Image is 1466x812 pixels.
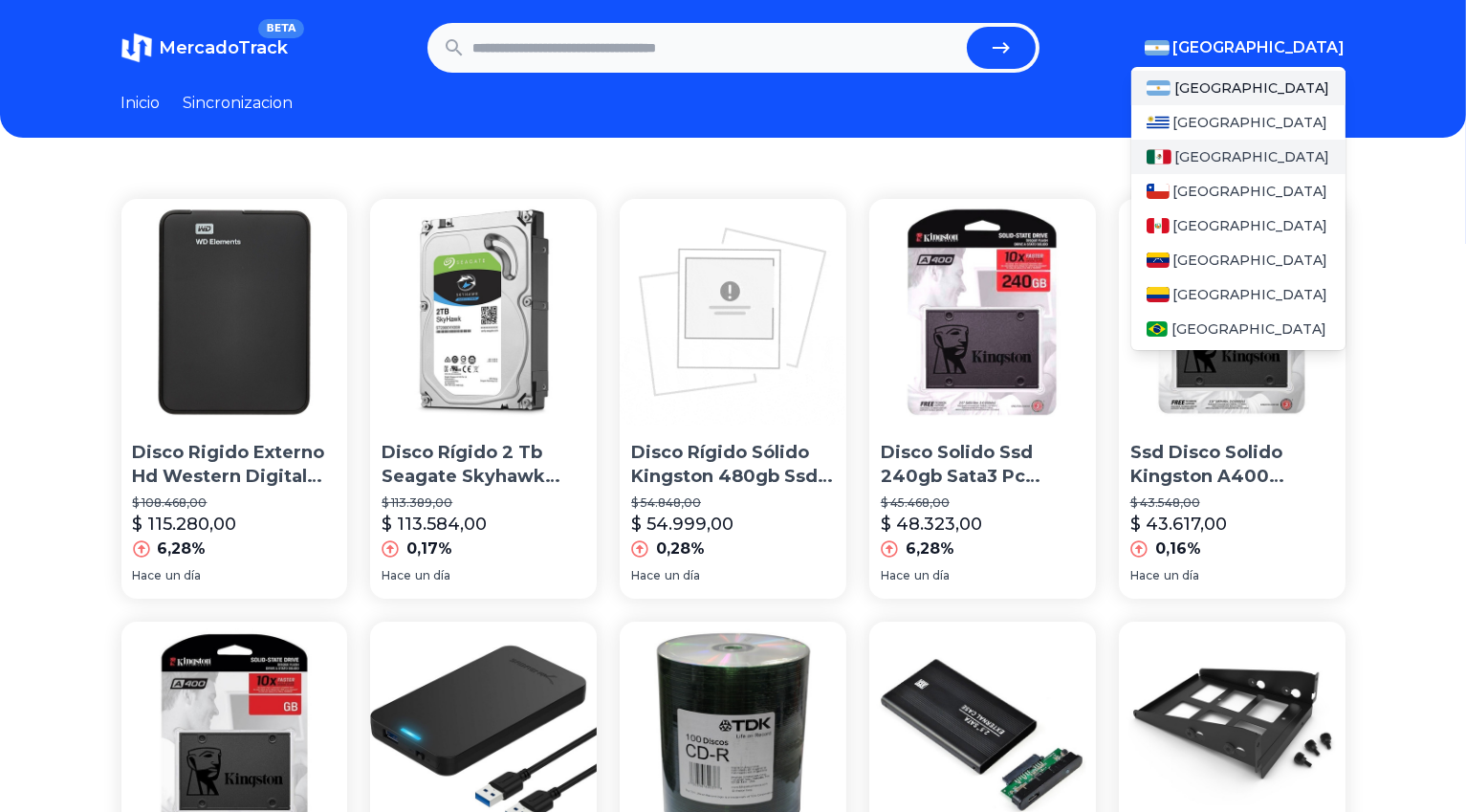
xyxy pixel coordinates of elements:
[620,199,846,426] img: Disco Rígido Sólido Kingston 480gb Ssd Now A400 Sata3 2.5
[121,92,161,115] a: Inicio
[1147,80,1171,96] img: Argentina
[1155,538,1201,560] p: 0,16%
[160,37,289,58] span: MercadoTrack
[121,33,152,63] img: MercadoTrack
[1147,149,1171,165] img: Mexico
[1164,568,1199,583] span: un día
[382,511,487,538] p: $ 113.584,00
[1130,441,1334,489] p: Ssd Disco Solido Kingston A400 240gb Sata 3 Simil Uv400
[133,511,237,538] p: $ 115.280,00
[1131,277,1346,312] a: Colombia[GEOGRAPHIC_DATA]
[1173,285,1328,304] span: [GEOGRAPHIC_DATA]
[158,538,207,560] p: 6,28%
[656,538,705,560] p: 0,28%
[1171,319,1326,339] span: [GEOGRAPHIC_DATA]
[1119,199,1346,599] a: Ssd Disco Solido Kingston A400 240gb Sata 3 Simil Uv400Ssd Disco Solido Kingston A400 240gb Sata ...
[1173,36,1346,59] span: [GEOGRAPHIC_DATA]
[382,495,585,511] p: $ 113.389,00
[406,538,452,560] p: 0,17%
[370,199,597,426] img: Disco Rígido 2 Tb Seagate Skyhawk Simil Purple Wd Dvr Cct
[869,199,1096,426] img: Disco Solido Ssd 240gb Sata3 Pc Notebook Mac
[881,568,910,583] span: Hace
[370,199,597,599] a: Disco Rígido 2 Tb Seagate Skyhawk Simil Purple Wd Dvr CctDisco Rígido 2 Tb Seagate Skyhawk Simil ...
[121,199,348,426] img: Disco Rigido Externo Hd Western Digital 1tb Usb 3.0 Win/mac
[184,92,294,115] a: Sincronizacion
[1145,36,1346,59] button: [GEOGRAPHIC_DATA]
[631,441,835,489] p: Disco Rígido Sólido Kingston 480gb Ssd Now A400 Sata3 2.5
[631,511,733,538] p: $ 54.999,00
[881,495,1084,511] p: $ 45.468,00
[1119,199,1346,426] img: Ssd Disco Solido Kingston A400 240gb Sata 3 Simil Uv400
[121,33,289,63] a: MercadoTrackBETA
[869,199,1096,599] a: Disco Solido Ssd 240gb Sata3 Pc Notebook MacDisco Solido Ssd 240gb Sata3 Pc Notebook Mac$ 45.468,...
[258,19,303,38] span: BETA
[906,538,954,560] p: 6,28%
[1173,182,1328,201] span: [GEOGRAPHIC_DATA]
[1147,115,1170,130] img: Uruguay
[631,495,835,511] p: $ 54.848,00
[631,568,661,583] span: Hace
[1130,568,1160,583] span: Hace
[881,441,1084,489] p: Disco Solido Ssd 240gb Sata3 Pc Notebook Mac
[133,568,163,583] span: Hace
[1131,105,1346,140] a: Uruguay[GEOGRAPHIC_DATA]
[1131,312,1346,346] a: Brasil[GEOGRAPHIC_DATA]
[1174,78,1329,98] span: [GEOGRAPHIC_DATA]
[1173,251,1328,270] span: [GEOGRAPHIC_DATA]
[415,568,450,583] span: un día
[1147,184,1170,199] img: Chile
[1131,208,1346,243] a: Peru[GEOGRAPHIC_DATA]
[1131,71,1346,105] a: Argentina[GEOGRAPHIC_DATA]
[1131,174,1346,208] a: Chile[GEOGRAPHIC_DATA]
[665,568,700,583] span: un día
[1131,140,1346,174] a: Mexico[GEOGRAPHIC_DATA]
[914,568,950,583] span: un día
[133,441,337,489] p: Disco Rigido Externo Hd Western Digital 1tb Usb 3.0 Win/mac
[1147,321,1169,337] img: Brasil
[166,568,202,583] span: un día
[620,199,846,599] a: Disco Rígido Sólido Kingston 480gb Ssd Now A400 Sata3 2.5Disco Rígido Sólido Kingston 480gb Ssd N...
[133,495,337,511] p: $ 108.468,00
[382,441,585,489] p: Disco Rígido 2 Tb Seagate Skyhawk Simil Purple Wd Dvr Cct
[1175,147,1330,166] span: [GEOGRAPHIC_DATA]
[1147,287,1170,302] img: Colombia
[382,568,411,583] span: Hace
[1147,218,1170,233] img: Peru
[1130,495,1334,511] p: $ 43.548,00
[1130,511,1227,538] p: $ 43.617,00
[1173,113,1328,132] span: [GEOGRAPHIC_DATA]
[1131,243,1346,277] a: Venezuela[GEOGRAPHIC_DATA]
[1145,40,1170,55] img: Argentina
[1147,252,1170,268] img: Venezuela
[881,511,982,538] p: $ 48.323,00
[1173,216,1328,235] span: [GEOGRAPHIC_DATA]
[121,199,348,599] a: Disco Rigido Externo Hd Western Digital 1tb Usb 3.0 Win/macDisco Rigido Externo Hd Western Digita...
